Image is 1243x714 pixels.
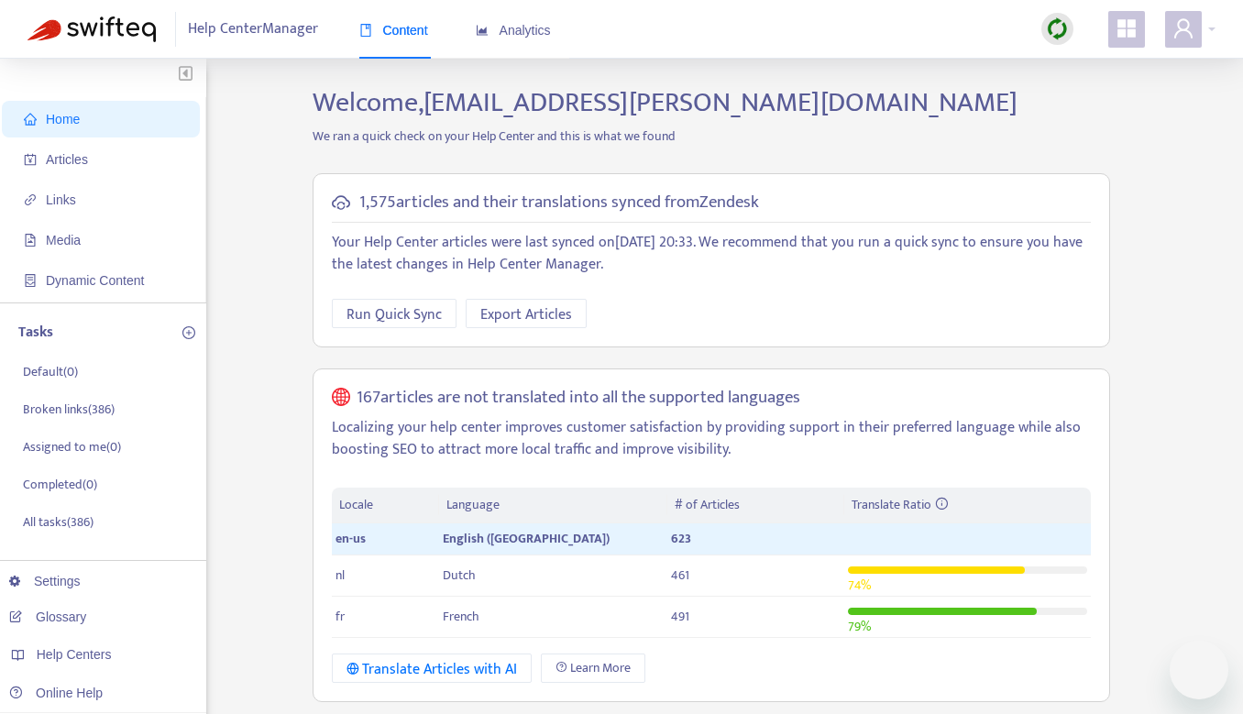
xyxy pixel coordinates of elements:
h5: 167 articles are not translated into all the supported languages [357,388,800,409]
span: Articles [46,152,88,167]
span: book [359,24,372,37]
p: Localizing your help center improves customer satisfaction by providing support in their preferre... [332,417,1091,461]
span: Run Quick Sync [346,303,442,326]
span: 74 % [848,575,871,596]
span: cloud-sync [332,193,350,212]
div: Translate Ratio [852,495,1083,515]
span: account-book [24,153,37,166]
th: Language [439,488,666,523]
span: Export Articles [480,303,572,326]
span: link [24,193,37,206]
p: Broken links ( 386 ) [23,400,115,419]
button: Run Quick Sync [332,299,456,328]
h5: 1,575 articles and their translations synced from Zendesk [359,192,759,214]
span: area-chart [476,24,489,37]
span: en-us [335,528,366,549]
span: 623 [671,528,691,549]
button: Export Articles [466,299,587,328]
span: nl [335,565,345,586]
span: Help Centers [37,647,112,662]
img: Swifteq [27,16,156,42]
span: Help Center Manager [188,12,318,47]
p: Default ( 0 ) [23,362,78,381]
p: Tasks [18,322,53,344]
a: Learn More [541,654,645,683]
span: Welcome, [EMAIL_ADDRESS][PERSON_NAME][DOMAIN_NAME] [313,80,1017,126]
span: container [24,274,37,287]
p: Completed ( 0 ) [23,475,97,494]
th: Locale [332,488,440,523]
span: Dynamic Content [46,273,144,288]
span: home [24,113,37,126]
div: Translate Articles with AI [346,658,518,681]
span: file-image [24,234,37,247]
p: All tasks ( 386 ) [23,512,93,532]
iframe: Button to launch messaging window [1170,641,1228,699]
span: Analytics [476,23,551,38]
span: 79 % [848,616,871,637]
button: Translate Articles with AI [332,654,533,683]
span: fr [335,606,345,627]
span: Content [359,23,428,38]
a: Online Help [9,686,103,700]
span: plus-circle [182,326,195,339]
span: French [443,606,479,627]
p: Assigned to me ( 0 ) [23,437,121,456]
span: appstore [1116,17,1138,39]
p: We ran a quick check on your Help Center and this is what we found [299,126,1124,146]
span: global [332,388,350,409]
span: 491 [671,606,689,627]
span: Links [46,192,76,207]
span: Media [46,233,81,247]
a: Glossary [9,610,86,624]
span: user [1172,17,1194,39]
span: Dutch [443,565,476,586]
span: Learn More [570,658,631,678]
p: Your Help Center articles were last synced on [DATE] 20:33 . We recommend that you run a quick sy... [332,232,1091,276]
th: # of Articles [667,488,844,523]
a: Settings [9,574,81,588]
img: sync.dc5367851b00ba804db3.png [1046,17,1069,40]
span: English ([GEOGRAPHIC_DATA]) [443,528,610,549]
span: Home [46,112,80,126]
span: 461 [671,565,689,586]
